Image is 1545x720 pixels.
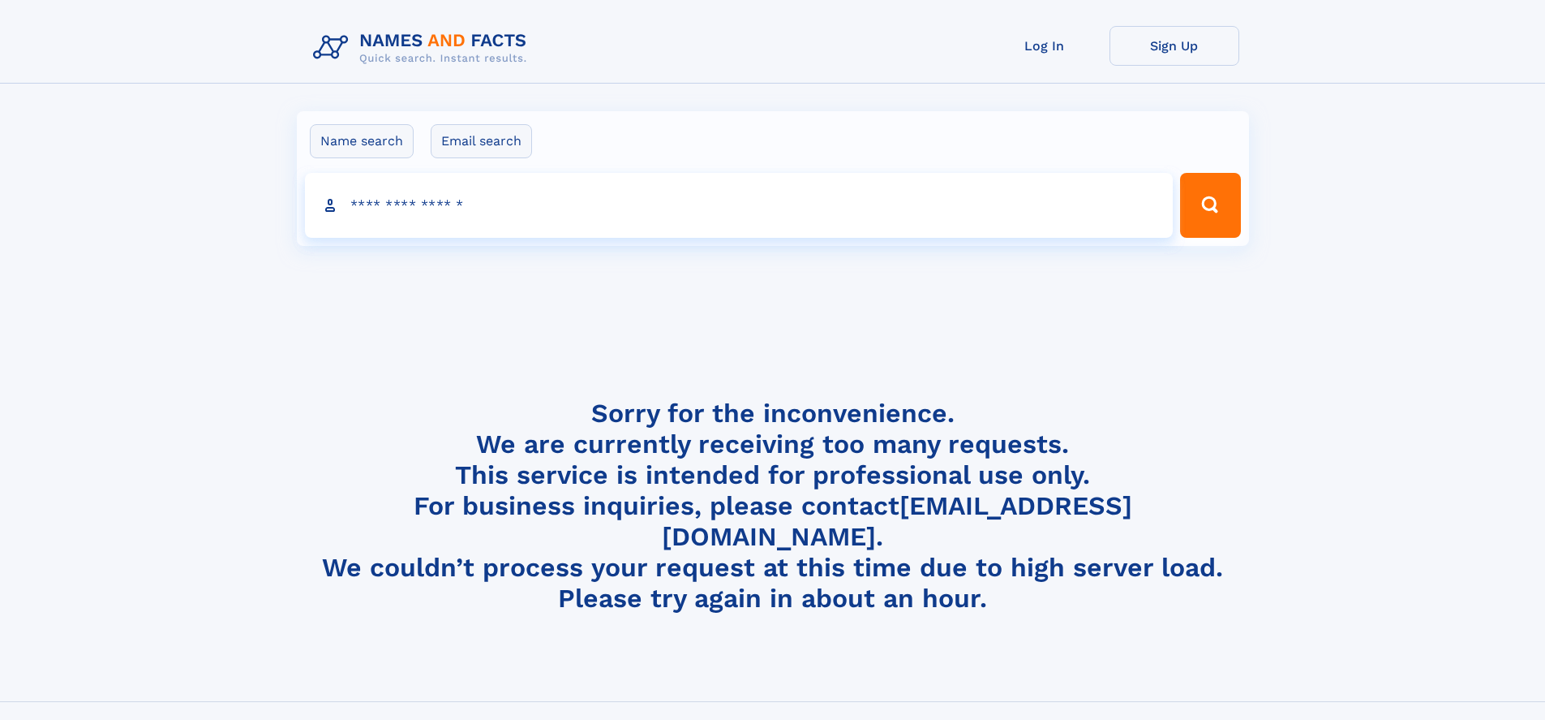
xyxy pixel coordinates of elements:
[310,124,414,158] label: Name search
[307,398,1239,614] h4: Sorry for the inconvenience. We are currently receiving too many requests. This service is intend...
[305,173,1174,238] input: search input
[662,490,1132,552] a: [EMAIL_ADDRESS][DOMAIN_NAME]
[1180,173,1240,238] button: Search Button
[431,124,532,158] label: Email search
[307,26,540,70] img: Logo Names and Facts
[1109,26,1239,66] a: Sign Up
[980,26,1109,66] a: Log In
